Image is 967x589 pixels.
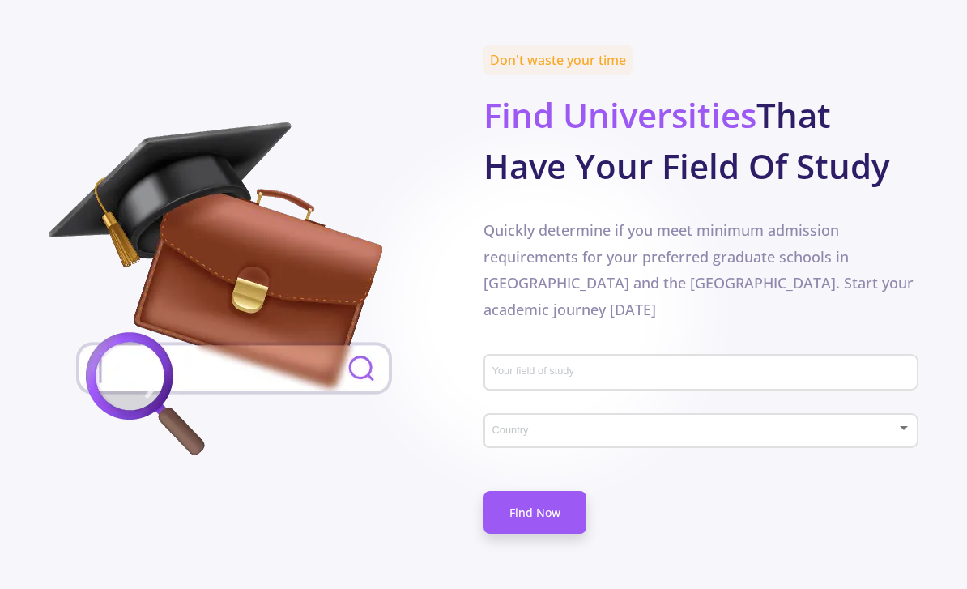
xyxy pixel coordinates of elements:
[483,92,889,189] b: That Have Your Field Of Study
[483,220,914,318] span: Quickly determine if you meet minimum admission requirements for your preferred graduate schools ...
[483,491,586,534] a: Find Now
[483,45,633,75] span: Don't waste your time
[49,122,420,463] img: field
[483,92,756,138] span: Find Universities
